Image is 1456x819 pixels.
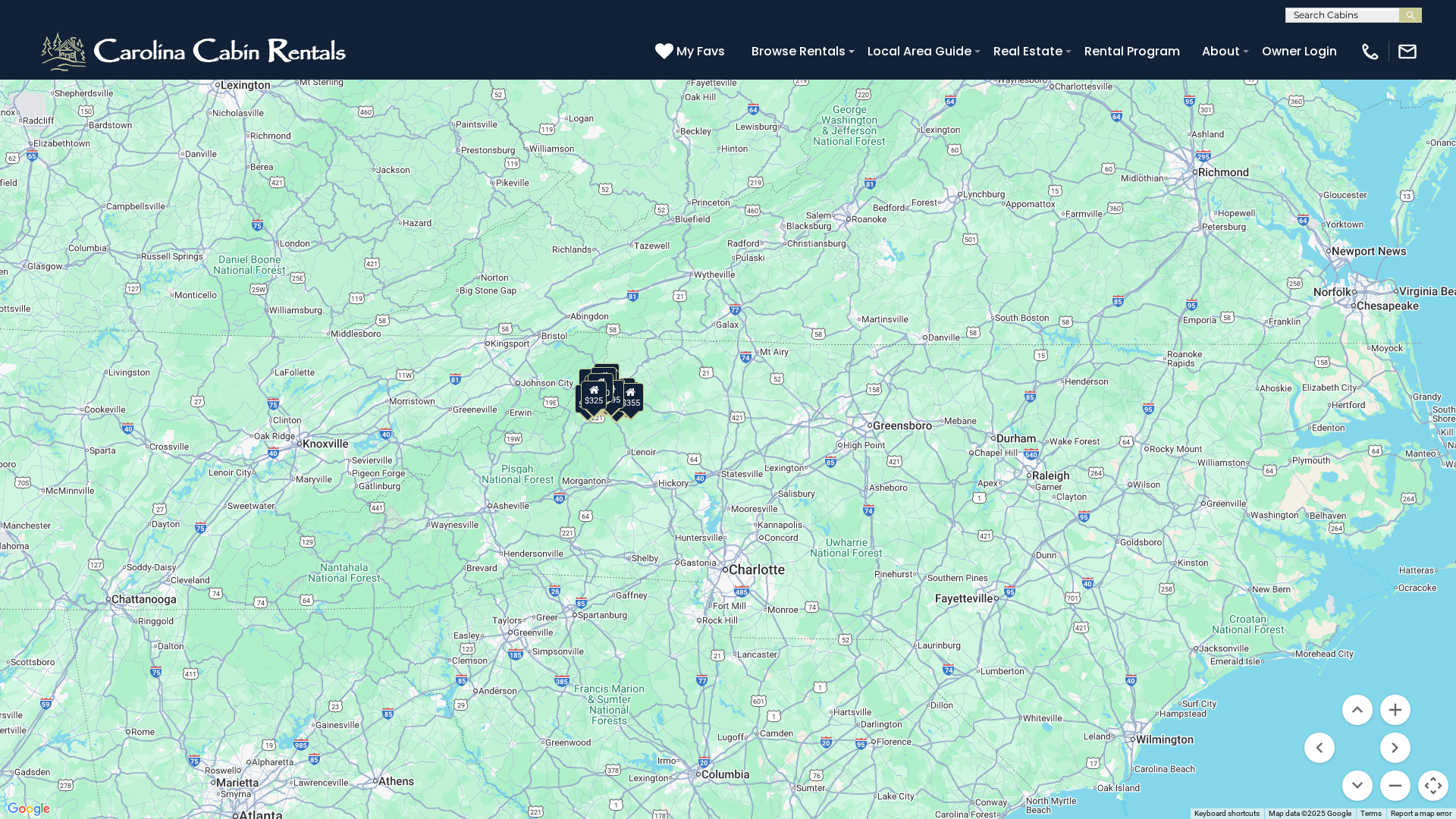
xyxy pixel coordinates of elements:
a: Local Area Guide [860,38,979,64]
button: Zoom in [1380,695,1410,725]
img: White-1-2.png [38,29,353,74]
button: Move up [1342,695,1373,725]
a: Owner Login [1254,38,1345,64]
a: Rental Program [1077,38,1188,64]
a: My Favs [655,42,729,61]
img: phone-regular-white.png [1360,41,1381,62]
img: mail-regular-white.png [1397,41,1418,62]
a: About [1194,38,1247,64]
a: Browse Rentals [744,38,853,64]
span: My Favs [676,42,725,61]
a: Real Estate [986,38,1070,64]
